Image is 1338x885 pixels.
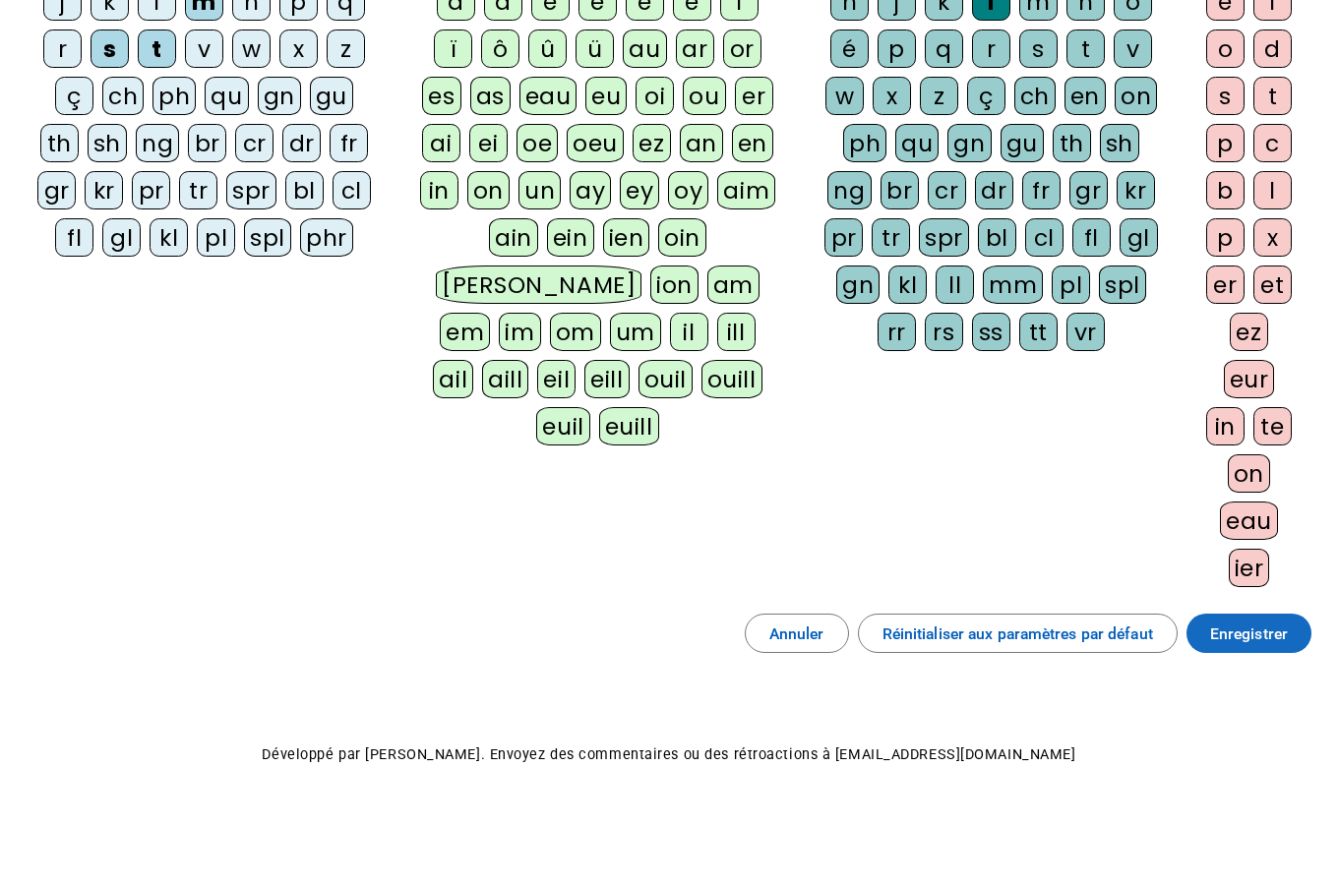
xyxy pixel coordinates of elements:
div: kr [1117,171,1155,209]
div: ou [683,77,725,115]
div: w [825,77,864,115]
div: es [422,77,460,115]
div: ouill [701,360,762,398]
div: s [1019,29,1058,68]
div: s [91,29,129,68]
div: phr [300,218,353,257]
div: bl [978,218,1016,257]
div: p [1206,218,1245,257]
div: br [881,171,919,209]
div: kl [888,265,927,304]
div: on [467,171,510,209]
div: tt [1019,313,1058,351]
div: kl [150,218,188,257]
div: th [1053,124,1091,162]
div: er [1206,265,1245,304]
div: gr [37,171,76,209]
div: cl [333,171,371,209]
div: fl [55,218,93,257]
div: qu [895,124,939,162]
div: ouil [639,360,693,398]
div: c [1253,124,1292,162]
div: ll [936,265,974,304]
div: pr [824,218,863,257]
div: um [610,313,661,351]
div: er [735,77,773,115]
div: cl [1025,218,1064,257]
div: ph [843,124,886,162]
div: r [972,29,1010,68]
div: fr [330,124,368,162]
div: t [138,29,176,68]
div: en [1064,77,1106,115]
div: pl [1052,265,1090,304]
div: é [830,29,869,68]
div: eau [1220,501,1278,540]
button: Réinitialiser aux paramètres par défaut [858,614,1178,653]
div: spr [226,171,276,209]
div: eill [584,360,629,398]
div: aim [717,171,775,209]
div: rr [878,313,916,351]
div: fr [1022,171,1061,209]
div: ez [633,124,671,162]
div: oin [658,218,706,257]
div: dr [975,171,1013,209]
div: b [1206,171,1245,209]
div: bl [285,171,324,209]
div: ô [481,29,519,68]
div: ill [717,313,756,351]
div: o [1206,29,1245,68]
div: ng [827,171,871,209]
div: v [1114,29,1152,68]
div: oy [668,171,708,209]
div: ph [152,77,196,115]
div: in [1206,407,1245,445]
div: x [873,77,911,115]
div: au [623,29,666,68]
div: x [279,29,318,68]
div: w [232,29,271,68]
span: Enregistrer [1210,620,1288,647]
div: d [1253,29,1292,68]
div: pl [197,218,235,257]
div: en [732,124,773,162]
div: cr [235,124,274,162]
div: ç [55,77,93,115]
div: spl [244,218,291,257]
div: ng [136,124,179,162]
div: qu [205,77,248,115]
div: sh [1100,124,1139,162]
div: on [1228,454,1270,493]
div: aill [482,360,528,398]
div: et [1253,265,1292,304]
div: rs [925,313,963,351]
div: [PERSON_NAME] [436,265,641,304]
div: il [670,313,708,351]
div: eu [585,77,627,115]
div: in [420,171,458,209]
div: ain [489,218,538,257]
div: ey [620,171,659,209]
div: pr [132,171,170,209]
div: gn [947,124,991,162]
div: kr [85,171,123,209]
div: tr [179,171,217,209]
div: tr [872,218,910,257]
div: ai [422,124,460,162]
div: eur [1224,360,1275,398]
div: ei [469,124,508,162]
div: ü [576,29,614,68]
div: p [878,29,916,68]
div: mm [983,265,1043,304]
div: vr [1066,313,1105,351]
div: om [550,313,601,351]
div: ez [1230,313,1268,351]
div: th [40,124,79,162]
div: sh [88,124,127,162]
div: r [43,29,82,68]
button: Annuler [745,614,849,653]
div: l [1253,171,1292,209]
div: q [925,29,963,68]
div: t [1253,77,1292,115]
